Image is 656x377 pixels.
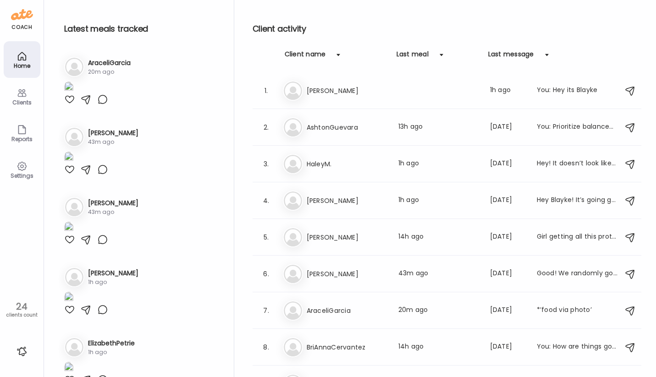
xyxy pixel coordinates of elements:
[88,58,131,68] h3: AraceliGarcia
[3,301,40,312] div: 24
[307,305,387,316] h3: AraceliGarcia
[64,82,73,94] img: images%2FI992yAkt0JaMCj4l9DDqiKaQVSu2%2FSK1BKJCSCxRE2bnwYVKR%2FzDj9BXx3LT9Gyb0xrh08_1080
[398,342,479,353] div: 14h ago
[6,173,39,179] div: Settings
[6,63,39,69] div: Home
[537,158,617,169] div: Hey! It doesn’t look like my multi vitamin has iron in it.
[11,23,32,31] div: coach
[88,339,135,348] h3: ElizabethPetrie
[398,268,479,279] div: 43m ago
[284,265,302,283] img: bg-avatar-default.svg
[307,158,387,169] h3: HaleyM.
[6,99,39,105] div: Clients
[284,191,302,210] img: bg-avatar-default.svg
[65,268,83,286] img: bg-avatar-default.svg
[65,128,83,146] img: bg-avatar-default.svg
[490,158,526,169] div: [DATE]
[253,22,641,36] h2: Client activity
[11,7,33,22] img: ate
[65,58,83,76] img: bg-avatar-default.svg
[537,305,617,316] div: *’food via photo’
[490,195,526,206] div: [DATE]
[397,49,429,64] div: Last meal
[3,312,40,318] div: clients count
[307,232,387,243] h3: [PERSON_NAME]
[65,198,83,216] img: bg-avatar-default.svg
[307,85,387,96] h3: [PERSON_NAME]
[88,198,138,208] h3: [PERSON_NAME]
[537,342,617,353] div: You: How are things going!!
[537,122,617,133] div: You: Prioritize balanced protein focused diet Focus on breakfast that has 20-30g of protein every...
[307,342,387,353] h3: BriAnnaCervantez
[284,155,302,173] img: bg-avatar-default.svg
[88,278,138,286] div: 1h ago
[261,158,272,169] div: 3.
[261,305,272,316] div: 7.
[537,232,617,243] div: Girl getting all this protein in is hard!!!
[88,68,131,76] div: 20m ago
[398,122,479,133] div: 13h ago
[307,268,387,279] h3: [PERSON_NAME]
[284,301,302,320] img: bg-avatar-default.svg
[398,195,479,206] div: 1h ago
[537,85,617,96] div: You: Hey its Blayke
[64,222,73,234] img: images%2FyTknXZGv9KTAx1NC0SnWujXAvWt1%2FoiwOHpbTAp3vIOeUIVxe%2FISi28Yfe5gayHsUixsuY_1080
[490,232,526,243] div: [DATE]
[65,338,83,356] img: bg-avatar-default.svg
[261,85,272,96] div: 1.
[398,158,479,169] div: 1h ago
[490,122,526,133] div: [DATE]
[490,342,526,353] div: [DATE]
[64,22,219,36] h2: Latest meals tracked
[261,122,272,133] div: 2.
[285,49,326,64] div: Client name
[64,362,73,374] img: images%2FuoYiWjixOgQ8TTFdzvnghxuIVJQ2%2FMpHvLrcojngG40TcXIoz%2FWQXVpDcXbtBuZfWWTmpn_1080
[88,128,138,138] h3: [PERSON_NAME]
[64,292,73,304] img: images%2FqamiUKZzQuY1GwTKKNCdMgJ4p133%2FIirxm8LarleXVWY3LtJh%2F4xVdSf3pBngJFAJdZ6nL_1080
[88,208,138,216] div: 43m ago
[6,136,39,142] div: Reports
[490,305,526,316] div: [DATE]
[490,268,526,279] div: [DATE]
[537,195,617,206] div: Hey Blayke! It’s going good. Trying to think more about increasing my protein intake and slowly i...
[284,118,302,137] img: bg-avatar-default.svg
[284,338,302,356] img: bg-avatar-default.svg
[398,232,479,243] div: 14h ago
[88,348,135,356] div: 1h ago
[398,305,479,316] div: 20m ago
[261,232,272,243] div: 5.
[64,152,73,164] img: images%2FULJBtPswvIRXkperZTP7bOWedJ82%2FZemQS6gMq48UCGaWFHnZ%2FVYfL8lDwbmJfxAryfaQv_1080
[537,268,617,279] div: Good! We randomly got a factor meals delivered to us and they told us to keep it so I’ve just bee...
[490,85,526,96] div: 1h ago
[88,138,138,146] div: 43m ago
[284,228,302,246] img: bg-avatar-default.svg
[261,342,272,353] div: 8.
[307,195,387,206] h3: [PERSON_NAME]
[307,122,387,133] h3: AshtonGuevara
[488,49,534,64] div: Last message
[88,268,138,278] h3: [PERSON_NAME]
[261,195,272,206] div: 4.
[261,268,272,279] div: 6.
[284,82,302,100] img: bg-avatar-default.svg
